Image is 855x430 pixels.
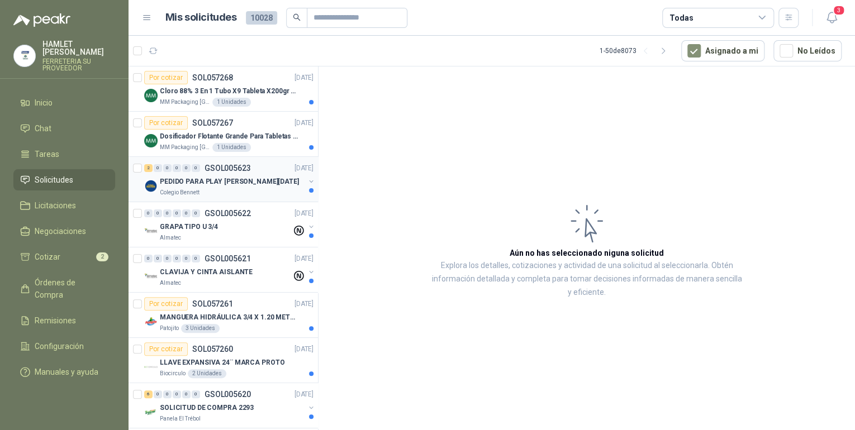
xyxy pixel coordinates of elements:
div: Por cotizar [144,342,188,356]
p: SOL057268 [192,74,233,82]
div: 1 Unidades [212,98,251,107]
p: [DATE] [294,299,313,309]
button: Asignado a mi [681,40,764,61]
div: 0 [173,255,181,262]
p: [DATE] [294,73,313,83]
p: Almatec [160,279,181,288]
h3: Aún no has seleccionado niguna solicitud [510,247,664,259]
div: Por cotizar [144,71,188,84]
span: 10028 [246,11,277,25]
div: 0 [173,209,181,217]
a: Solicitudes [13,169,115,190]
div: Todas [669,12,693,24]
div: 1 - 50 de 8073 [600,42,672,60]
div: 0 [192,255,200,262]
button: 3 [821,8,842,28]
p: GRAPA TIPO U 3/4 [160,222,218,232]
img: Company Logo [144,134,158,147]
a: Cotizar2 [13,246,115,267]
p: FERRETERIA SU PROVEEDOR [42,58,115,71]
span: Configuración [35,340,84,352]
button: No Leídos [773,40,842,61]
p: GSOL005623 [205,164,251,172]
div: 0 [154,255,162,262]
img: Company Logo [144,224,158,238]
a: 6 0 0 0 0 0 GSOL005620[DATE] Company LogoSOLICITUD DE COMPRA 2293Panela El Trébol [144,388,316,423]
span: Cotizar [35,251,60,263]
p: [DATE] [294,163,313,174]
span: Solicitudes [35,174,73,186]
p: Panela El Trébol [160,414,201,423]
div: 0 [192,390,200,398]
div: 0 [192,209,200,217]
a: Licitaciones [13,195,115,216]
div: 0 [163,164,172,172]
span: Remisiones [35,314,76,327]
div: 1 Unidades [212,143,251,152]
a: Chat [13,118,115,139]
h1: Mis solicitudes [165,9,237,26]
p: SOL057261 [192,300,233,308]
div: 3 Unidades [181,324,220,333]
div: 0 [154,390,162,398]
span: Negociaciones [35,225,86,237]
p: SOL057267 [192,119,233,127]
p: GSOL005622 [205,209,251,217]
a: Por cotizarSOL057267[DATE] Company LogoDosificador Flotante Grande Para Tabletas De Cloro Humbold... [129,112,318,157]
a: Manuales y ayuda [13,361,115,383]
p: CLAVIJA Y CINTA AISLANTE [160,267,253,278]
p: Cloro 88% 3 En 1 Tubo X9 Tableta X200gr Oxycl [160,86,299,97]
div: 0 [173,390,181,398]
span: Órdenes de Compra [35,276,104,301]
a: 2 0 0 0 0 0 GSOL005623[DATE] Company LogoPEDIDO PARA PLAY [PERSON_NAME][DATE]Colegio Bennett [144,161,316,197]
p: Explora los detalles, cotizaciones y actividad de una solicitud al seleccionarla. Obtén informaci... [430,259,743,299]
p: Colegio Bennett [160,188,199,197]
p: Patojito [160,324,179,333]
div: Por cotizar [144,297,188,310]
a: Inicio [13,92,115,113]
div: 0 [163,209,172,217]
img: Company Logo [144,405,158,419]
div: 0 [173,164,181,172]
p: SOLICITUD DE COMPRA 2293 [160,403,254,413]
a: 0 0 0 0 0 0 GSOL005622[DATE] Company LogoGRAPA TIPO U 3/4Almatec [144,207,316,242]
p: GSOL005621 [205,255,251,262]
p: SOL057260 [192,345,233,353]
p: Biocirculo [160,369,186,378]
div: 0 [182,390,191,398]
div: 0 [144,209,153,217]
p: [DATE] [294,118,313,128]
p: Almatec [160,233,181,242]
div: 0 [154,209,162,217]
div: 0 [182,255,191,262]
span: Inicio [35,97,53,109]
a: Configuración [13,336,115,357]
a: Negociaciones [13,221,115,242]
div: 0 [163,255,172,262]
div: 0 [182,209,191,217]
img: Company Logo [144,89,158,102]
a: Tareas [13,144,115,165]
a: Por cotizarSOL057268[DATE] Company LogoCloro 88% 3 En 1 Tubo X9 Tableta X200gr OxyclMM Packaging ... [129,66,318,112]
div: 0 [163,390,172,398]
a: Órdenes de Compra [13,272,115,305]
img: Company Logo [144,179,158,193]
p: [DATE] [294,208,313,219]
a: 0 0 0 0 0 0 GSOL005621[DATE] Company LogoCLAVIJA Y CINTA AISLANTEAlmatec [144,252,316,288]
img: Company Logo [14,45,35,66]
span: Tareas [35,148,59,160]
div: 6 [144,390,153,398]
span: Chat [35,122,51,135]
span: Manuales y ayuda [35,366,98,378]
a: Por cotizarSOL057261[DATE] Company LogoMANGUERA HIDRÁULICA 3/4 X 1.20 METROS DE LONGITUD HR-HR-AC... [129,293,318,338]
span: 2 [96,252,108,261]
p: [DATE] [294,344,313,355]
p: Dosificador Flotante Grande Para Tabletas De Cloro Humboldt [160,131,299,142]
p: [DATE] [294,254,313,264]
p: PEDIDO PARA PLAY [PERSON_NAME][DATE] [160,176,299,187]
img: Logo peakr [13,13,70,27]
div: 0 [154,164,162,172]
div: 0 [144,255,153,262]
div: Por cotizar [144,116,188,130]
p: MM Packaging [GEOGRAPHIC_DATA] [160,143,210,152]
